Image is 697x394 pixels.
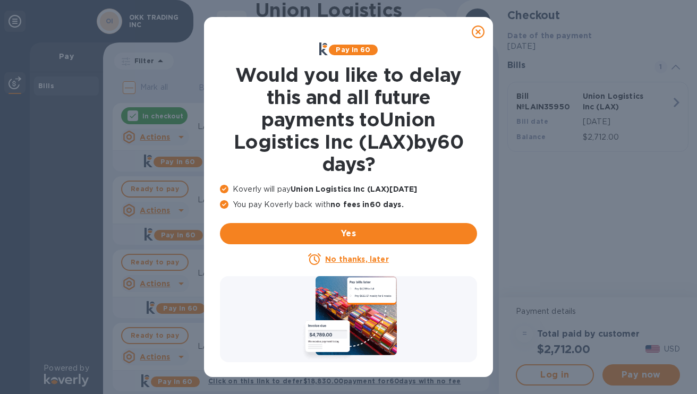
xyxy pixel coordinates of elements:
h1: Would you like to delay this and all future payments to Union Logistics Inc (LAX) by 60 days ? [220,64,477,175]
u: No thanks, later [325,255,388,263]
b: Union Logistics Inc (LAX) [DATE] [291,185,417,193]
b: no fees in 60 days . [330,200,403,209]
span: Yes [228,227,469,240]
p: You pay Koverly back with [220,199,477,210]
p: Koverly will pay [220,184,477,195]
b: Pay in 60 [336,46,370,54]
button: Yes [220,223,477,244]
